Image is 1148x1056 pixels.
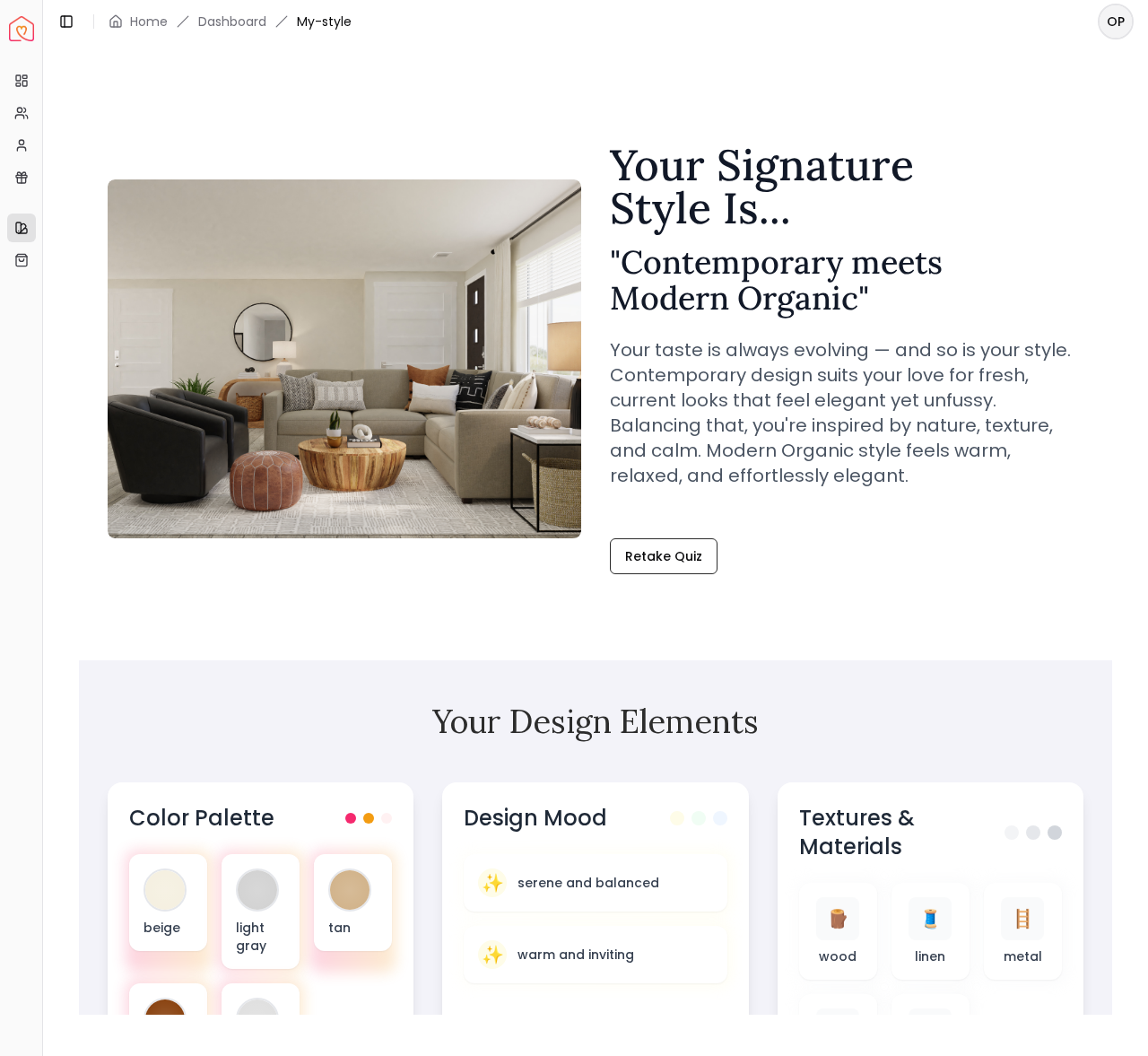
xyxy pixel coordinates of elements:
h3: Textures & Materials [799,804,1004,861]
span: ✨ [482,870,504,895]
a: Dashboard [198,13,266,31]
h2: Your Design Elements [108,703,1083,739]
span: 🪵 [827,906,849,931]
p: metal [1004,947,1042,965]
p: linen [915,947,945,965]
a: Spacejoy [9,16,34,41]
span: 🧵 [919,906,942,931]
p: light gray [236,919,285,955]
a: Home [130,13,168,31]
p: warm and inviting [517,946,634,964]
span: My-style [297,13,352,31]
button: OP [1098,4,1134,39]
span: ✨ [482,942,504,967]
a: Retake Quiz [610,538,717,574]
h3: Color Palette [129,804,274,833]
span: 🪜 [1012,906,1034,931]
span: OP [1100,5,1132,38]
h2: " Contemporary meets Modern Organic " [610,244,1083,316]
p: serene and balanced [517,874,659,892]
img: Contemporary meets Modern Organic Style Example [108,179,581,538]
h3: Design Mood [464,804,607,833]
img: Spacejoy Logo [9,16,34,41]
h1: Your Signature Style Is... [610,144,1083,230]
p: tan [328,919,378,937]
p: wood [819,947,857,965]
p: beige [143,919,193,937]
p: Your taste is always evolving — and so is your style. Contemporary design suits your love for fre... [610,337,1083,488]
nav: breadcrumb [109,13,352,31]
